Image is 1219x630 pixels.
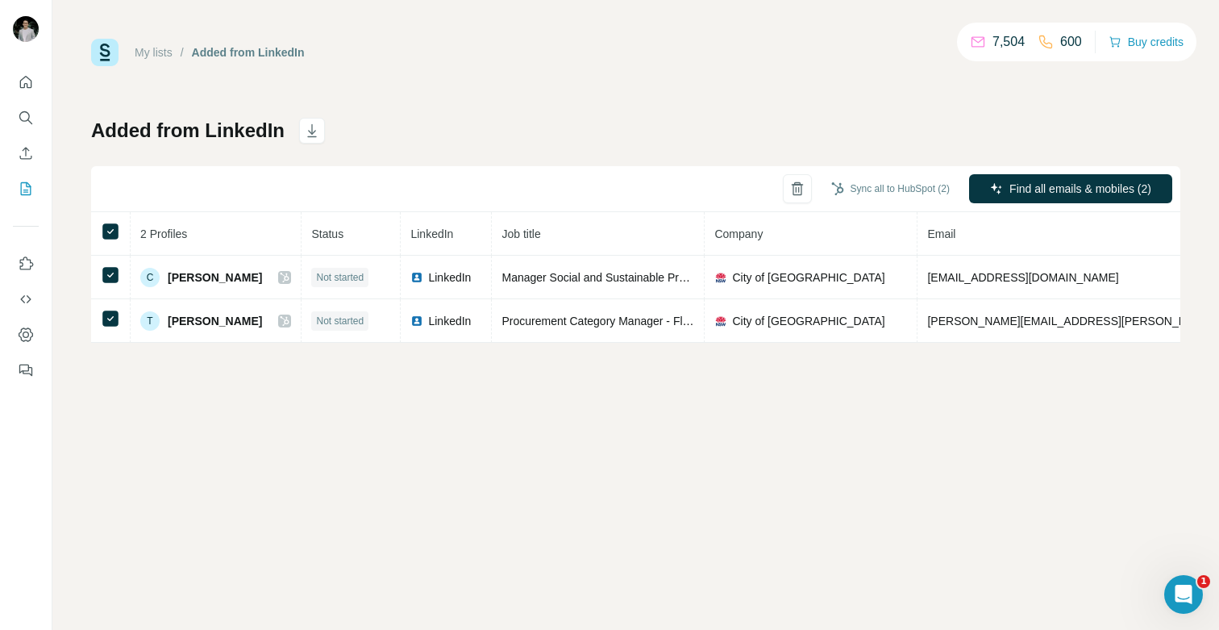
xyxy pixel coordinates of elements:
button: My lists [13,174,39,203]
span: Not started [316,314,364,328]
div: C [140,268,160,287]
span: LinkedIn [410,227,453,240]
img: company-logo [714,315,727,328]
button: Sync all to HubSpot (2) [820,177,961,201]
iframe: Intercom live chat [1164,575,1203,614]
span: LinkedIn [428,313,471,329]
a: My lists [135,46,173,59]
button: Feedback [13,356,39,385]
span: Manager Social and Sustainable Procurement [501,271,732,284]
span: [PERSON_NAME] [168,269,262,286]
span: Email [927,227,955,240]
span: 2 Profiles [140,227,187,240]
h1: Added from LinkedIn [91,118,285,144]
span: Job title [501,227,540,240]
div: Added from LinkedIn [192,44,305,60]
button: Quick start [13,68,39,97]
button: Enrich CSV [13,139,39,168]
img: Surfe Logo [91,39,119,66]
span: Company [714,227,763,240]
button: Dashboard [13,320,39,349]
span: City of [GEOGRAPHIC_DATA] [732,313,884,329]
span: [PERSON_NAME] [168,313,262,329]
button: Use Surfe on LinkedIn [13,249,39,278]
img: Avatar [13,16,39,42]
button: Search [13,103,39,132]
img: LinkedIn logo [410,315,423,328]
div: T [140,311,160,331]
button: Use Surfe API [13,285,39,314]
span: City of [GEOGRAPHIC_DATA] [732,269,884,286]
span: Find all emails & mobiles (2) [1009,181,1151,197]
span: 1 [1197,575,1210,588]
button: Find all emails & mobiles (2) [969,174,1172,203]
img: company-logo [714,271,727,284]
span: Status [311,227,343,240]
p: 7,504 [992,32,1025,52]
li: / [181,44,184,60]
span: [EMAIL_ADDRESS][DOMAIN_NAME] [927,271,1118,284]
span: Not started [316,270,364,285]
span: LinkedIn [428,269,471,286]
button: Buy credits [1109,31,1184,53]
p: 600 [1060,32,1082,52]
span: Procurement Category Manager - Fleet [501,315,698,328]
img: LinkedIn logo [410,271,423,284]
